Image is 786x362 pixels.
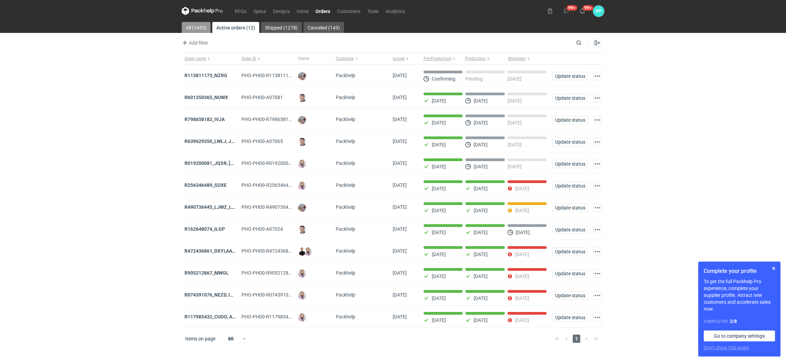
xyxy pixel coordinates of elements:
[241,270,310,276] span: PHO-PH00-R905212867_MWGL
[182,53,239,64] button: Order name
[270,7,293,15] a: Designs
[182,22,211,33] a: All (1433)
[555,161,585,166] span: Update status
[298,204,306,212] img: Michał Palasek
[334,7,364,15] a: Customers
[577,5,588,16] button: 99+
[474,295,488,301] p: [DATE]
[298,72,306,80] img: Michał Palasek
[261,22,302,33] a: Shipped (1278)
[336,314,355,319] span: Packhelp
[465,76,483,82] p: Pending
[298,116,306,124] img: Michał Palasek
[515,208,529,213] p: [DATE]
[593,313,602,322] button: Actions
[593,72,602,80] button: Actions
[393,292,407,298] span: 17/07/2025
[184,182,227,188] a: R256346489_SOXE
[336,248,355,254] span: Packhelp
[575,39,597,47] input: Search
[432,120,446,125] p: [DATE]
[184,73,227,78] a: R113811173_NZRG
[393,73,407,78] span: 07/08/2025
[507,53,549,64] button: Shipment
[474,186,488,191] p: [DATE]
[516,230,530,235] p: [DATE]
[593,5,604,17] button: MP
[220,334,242,343] div: 60
[555,271,585,276] span: Update status
[573,335,580,343] span: 1
[555,74,585,79] span: Update status
[593,248,602,256] button: Actions
[555,205,585,210] span: Update status
[184,292,300,298] a: R074391076_NEZD, INKA / R403857813_ZORL, YNZL
[593,116,602,124] button: Actions
[241,182,308,188] span: PHO-PH00-R256346489_SOXE
[298,94,306,102] img: Maciej Sikora
[184,226,225,232] a: R162648074_ILGP
[593,182,602,190] button: Actions
[180,39,209,47] button: Add filter
[304,248,312,256] img: Klaudia Wiśniewska
[593,160,602,168] button: Actions
[241,292,382,298] span: PHO-PH00-R074391076_NEZD,-INKA-/-R403857813_ZORL,-YNZL
[552,94,588,102] button: Update status
[181,39,208,47] span: Add filter
[474,230,488,235] p: [DATE]
[393,314,407,319] span: 30/06/2025
[212,22,259,33] a: Active orders (12)
[704,344,749,351] button: Don’t show this again
[184,160,266,166] a: R019200081_JQSR, [PERSON_NAME]
[464,53,507,64] button: Production
[393,270,407,276] span: 18/07/2025
[298,291,306,300] img: Klaudia Wiśniewska
[552,313,588,322] button: Update status
[336,138,355,144] span: Packhelp
[474,208,488,213] p: [DATE]
[231,7,250,15] a: RFQs
[593,226,602,234] button: Actions
[184,248,239,254] a: R472436861_DXYI,AABW
[336,95,355,100] span: Packhelp
[593,138,602,146] button: Actions
[474,274,488,279] p: [DATE]
[184,56,206,61] span: Order name
[555,118,585,122] span: Update status
[303,22,344,33] a: Canceled (143)
[474,252,488,257] p: [DATE]
[184,314,257,319] a: R117985432_CUOO, AZGB, OQAV
[382,7,408,15] a: Analytics
[241,95,283,100] span: PHO-PH00-A07081
[184,270,229,276] a: R905212867_MWGL
[593,291,602,300] button: Actions
[515,252,529,257] p: [DATE]
[552,226,588,234] button: Update status
[424,56,451,61] span: Pre-Production
[421,53,464,64] button: Pre-Production
[298,226,306,234] img: Maciej Sikora
[432,274,446,279] p: [DATE]
[508,142,522,147] p: [DATE]
[552,291,588,300] button: Update status
[432,252,446,257] p: [DATE]
[432,317,446,323] p: [DATE]
[465,56,486,61] span: Production
[432,295,446,301] p: [DATE]
[298,248,306,256] img: Tomasz Kubiak
[555,140,585,144] span: Update status
[555,293,585,298] span: Update status
[250,7,270,15] a: Specs
[184,204,255,210] a: R490736445_LJWZ_LEQR_CLPP
[241,314,338,319] span: PHO-PH00-R117985432_CUOO,-AZGB,-OQAV
[508,56,526,61] span: Shipment
[552,138,588,146] button: Update status
[184,117,225,122] a: R798658182_IVJA
[184,160,266,166] strong: R019200081_JQSR, KAYL
[333,53,390,64] button: Customer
